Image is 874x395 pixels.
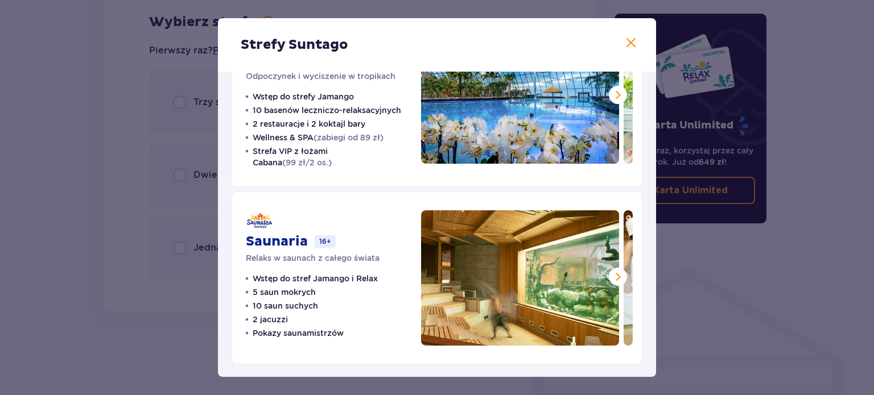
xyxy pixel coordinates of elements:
[421,210,619,346] img: Saunaria
[246,233,308,250] p: Saunaria
[246,210,273,231] img: Saunaria logo
[421,28,619,164] img: Relax
[253,132,384,143] p: Wellness & SPA
[253,118,365,130] p: 2 restauracje i 2 koktajl bary
[253,273,378,284] p: Wstęp do stref Jamango i Relax
[253,286,316,298] p: 5 saun mokrych
[241,36,348,53] p: Strefy Suntago
[253,327,344,339] p: Pokazy saunamistrzów
[315,235,336,248] p: 16+
[282,158,332,167] span: (99 zł/2 os.)
[314,133,384,142] span: (zabiegi od 89 zł)
[253,105,401,116] p: 10 basenów leczniczo-relaksacyjnych
[253,314,288,325] p: 2 jacuzzi
[246,252,380,264] p: Relaks w saunach z całego świata
[253,300,318,311] p: 10 saun suchych
[246,70,395,82] p: Odpoczynek i wyciszenie w tropikach
[253,145,407,168] p: Strefa VIP z łożami Cabana
[253,91,354,102] p: Wstęp do strefy Jamango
